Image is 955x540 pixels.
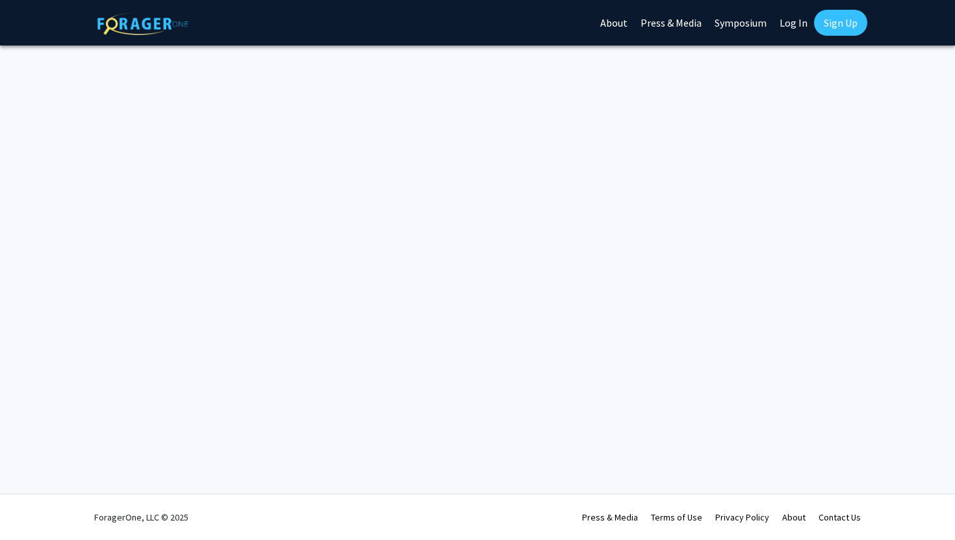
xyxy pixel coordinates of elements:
a: Contact Us [819,511,861,523]
a: Terms of Use [651,511,702,523]
a: About [782,511,806,523]
img: ForagerOne Logo [97,12,188,35]
a: Privacy Policy [715,511,769,523]
a: Sign Up [814,10,867,36]
div: ForagerOne, LLC © 2025 [94,495,188,540]
a: Press & Media [582,511,638,523]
